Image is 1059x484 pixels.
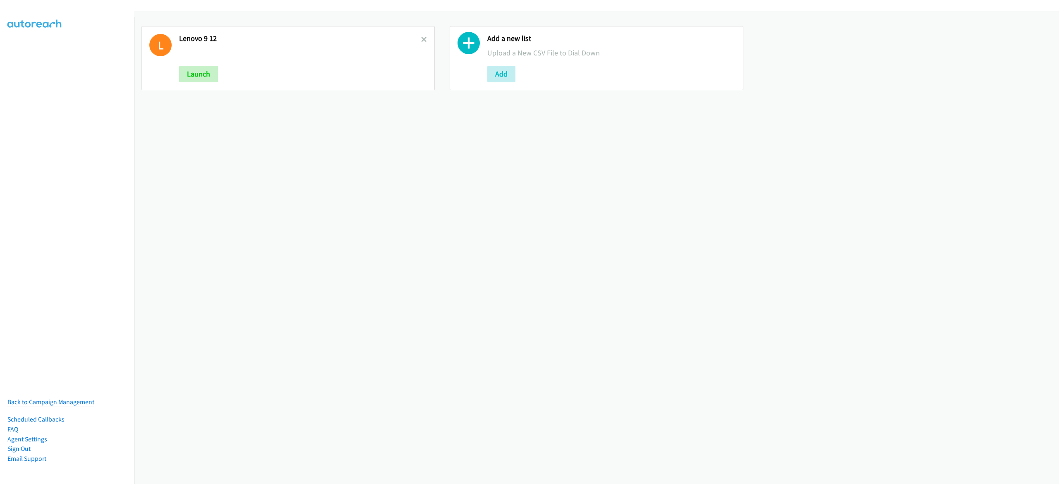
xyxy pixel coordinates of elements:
a: FAQ [7,425,18,433]
h2: Lenovo 9 12 [179,34,421,43]
a: Sign Out [7,445,31,453]
a: Email Support [7,455,46,462]
p: Upload a New CSV File to Dial Down [487,47,735,58]
a: Scheduled Callbacks [7,415,65,423]
button: Launch [179,66,218,82]
a: Agent Settings [7,435,47,443]
a: Back to Campaign Management [7,398,94,406]
button: Add [487,66,515,82]
h2: Add a new list [487,34,735,43]
h1: L [149,34,172,56]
